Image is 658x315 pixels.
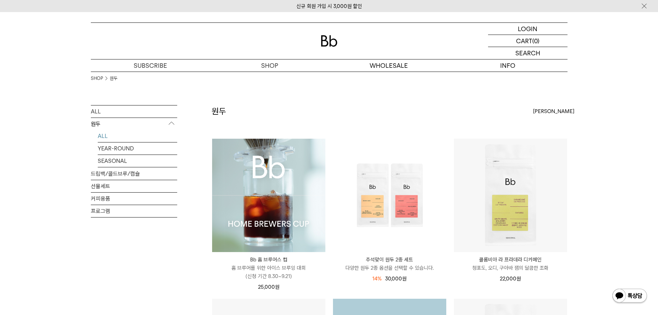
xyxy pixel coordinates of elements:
p: Bb 홈 브루어스 컵 [212,256,325,264]
span: [PERSON_NAME] [533,107,574,115]
a: LOGIN [488,23,568,35]
a: ALL [91,105,177,118]
span: 30,000 [385,276,407,282]
span: 원 [275,284,279,290]
p: CART [516,35,532,47]
div: 14% [372,275,382,283]
a: 드립백/콜드브루/캡슐 [91,168,177,180]
h2: 원두 [212,105,226,117]
p: 청포도, 오디, 구아바 잼의 달콤한 조화 [454,264,567,272]
img: 카카오톡 채널 1:1 채팅 버튼 [612,288,648,305]
a: Bb 홈 브루어스 컵 홈 브루어를 위한 아이스 브루잉 대회(신청 기간 8.30~9.21) [212,256,325,280]
a: 선물세트 [91,180,177,192]
p: INFO [448,59,568,72]
a: 추석맞이 원두 2종 세트 다양한 원두 2종 옵션을 선택할 수 있습니다. [333,256,446,272]
a: 프로그램 [91,205,177,217]
a: ALL [98,130,177,142]
a: 콜롬비아 라 프라데라 디카페인 청포도, 오디, 구아바 잼의 달콤한 조화 [454,256,567,272]
a: 원두 [110,75,117,82]
p: 홈 브루어를 위한 아이스 브루잉 대회 (신청 기간 8.30~9.21) [212,264,325,280]
a: 커피용품 [91,193,177,205]
p: 추석맞이 원두 2종 세트 [333,256,446,264]
img: Bb 홈 브루어스 컵 [212,139,325,252]
a: SEASONAL [98,155,177,167]
span: 원 [402,276,407,282]
a: CART (0) [488,35,568,47]
p: 원두 [91,118,177,130]
a: SHOP [91,75,103,82]
a: SUBSCRIBE [91,59,210,72]
p: WHOLESALE [329,59,448,72]
a: 신규 회원 가입 시 3,000원 할인 [296,3,362,9]
img: 로고 [321,35,337,47]
a: YEAR-ROUND [98,142,177,155]
img: 콜롬비아 라 프라데라 디카페인 [454,139,567,252]
p: 다양한 원두 2종 옵션을 선택할 수 있습니다. [333,264,446,272]
span: 22,000 [500,276,521,282]
span: 원 [516,276,521,282]
p: 콜롬비아 라 프라데라 디카페인 [454,256,567,264]
p: (0) [532,35,540,47]
p: SEARCH [515,47,540,59]
a: SHOP [210,59,329,72]
img: 추석맞이 원두 2종 세트 [333,139,446,252]
p: LOGIN [518,23,537,35]
span: 25,000 [258,284,279,290]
